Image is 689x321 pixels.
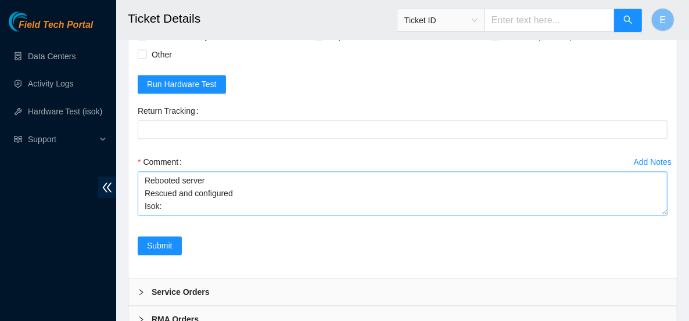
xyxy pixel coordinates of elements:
textarea: Comment [138,172,668,216]
label: Comment [138,153,186,172]
button: Submit [138,237,182,255]
button: Add Notes [633,153,672,172]
button: Run Hardware Test [138,75,226,94]
span: search [623,15,633,26]
span: Submit [147,240,173,253]
span: Run Hardware Test [147,78,217,91]
a: Akamai TechnologiesField Tech Portal [9,21,93,36]
span: Ticket ID [404,12,478,29]
img: Akamai Technologies [9,12,59,32]
button: E [651,8,674,31]
input: Return Tracking [138,121,668,139]
a: Hardware Test (isok) [28,107,102,117]
label: Return Tracking [138,102,203,121]
button: search [614,9,642,32]
div: Add Notes [634,158,672,167]
span: E [660,13,666,27]
a: Data Centers [28,52,76,61]
span: Field Tech Portal [19,20,93,31]
span: read [14,136,22,144]
span: Support [28,128,96,152]
div: Service Orders [128,279,677,306]
span: double-left [98,177,116,199]
span: right [138,289,145,296]
b: Service Orders [152,286,210,299]
input: Enter text here... [485,9,615,32]
span: Other [147,45,177,64]
a: Activity Logs [28,80,74,89]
